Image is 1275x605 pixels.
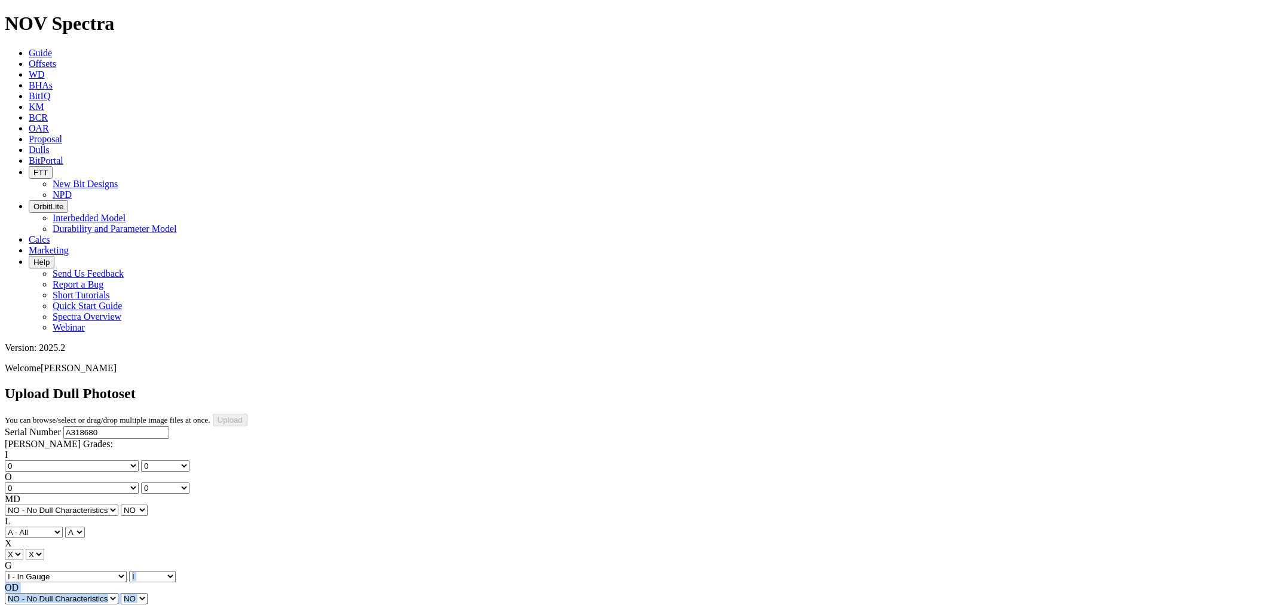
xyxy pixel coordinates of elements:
a: Report a Bug [53,279,103,289]
label: G [5,560,12,570]
a: BHAs [29,80,53,90]
a: Calcs [29,234,50,245]
a: KM [29,102,44,112]
a: Webinar [53,322,85,332]
span: Help [33,258,50,267]
a: NPD [53,190,72,200]
label: L [5,516,11,526]
label: X [5,538,12,548]
a: Interbedded Model [53,213,126,223]
label: O [5,472,12,482]
span: [PERSON_NAME] [41,363,117,373]
input: Upload [213,414,247,426]
button: Help [29,256,54,268]
p: Welcome [5,363,1270,374]
a: New Bit Designs [53,179,118,189]
label: OD [5,582,19,592]
button: FTT [29,166,53,179]
a: Short Tutorials [53,290,110,300]
span: FTT [33,168,48,177]
a: Dulls [29,145,50,155]
a: Send Us Feedback [53,268,124,279]
a: Spectra Overview [53,311,121,322]
a: Quick Start Guide [53,301,122,311]
a: Guide [29,48,52,58]
a: BCR [29,112,48,123]
small: You can browse/select or drag/drop multiple image files at once. [5,415,210,424]
div: Version: 2025.2 [5,343,1270,353]
span: OrbitLite [33,202,63,211]
a: BitPortal [29,155,63,166]
div: [PERSON_NAME] Grades: [5,439,1270,450]
a: Durability and Parameter Model [53,224,177,234]
a: Marketing [29,245,69,255]
a: Proposal [29,134,62,144]
a: OAR [29,123,49,133]
a: BitIQ [29,91,50,101]
h1: NOV Spectra [5,13,1270,35]
label: I [5,450,8,460]
a: WD [29,69,45,80]
h2: Upload Dull Photoset [5,386,1270,402]
label: Serial Number [5,427,61,437]
a: Offsets [29,59,56,69]
button: OrbitLite [29,200,68,213]
label: MD [5,494,20,504]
